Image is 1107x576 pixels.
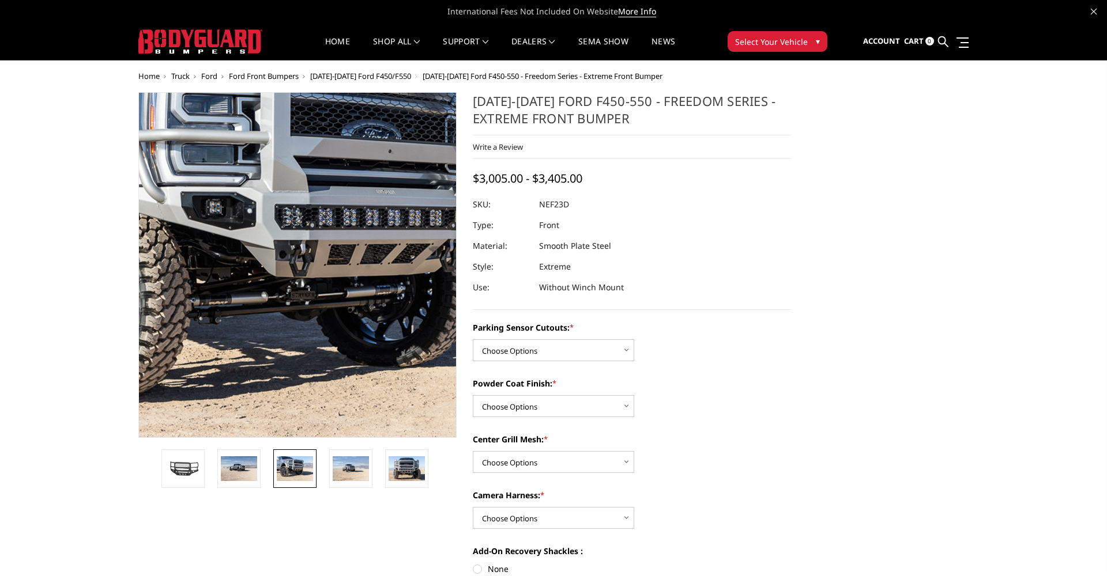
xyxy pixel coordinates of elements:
img: BODYGUARD BUMPERS [138,29,262,54]
span: 0 [925,37,934,46]
span: Account [863,36,900,46]
img: 2023-2025 Ford F450-550 - Freedom Series - Extreme Front Bumper [277,456,313,480]
dt: SKU: [473,194,530,215]
span: $3,005.00 - $3,405.00 [473,170,582,186]
img: 2023-2025 Ford F450-550 - Freedom Series - Extreme Front Bumper [221,456,257,480]
label: Add-On Recovery Shackles : [473,545,791,557]
dd: Smooth Plate Steel [539,236,611,256]
a: SEMA Show [578,37,628,60]
a: Cart 0 [904,26,934,57]
img: 2023-2025 Ford F450-550 - Freedom Series - Extreme Front Bumper [333,456,369,480]
label: Center Grill Mesh: [473,433,791,445]
a: shop all [373,37,420,60]
a: News [652,37,675,60]
label: Parking Sensor Cutouts: [473,321,791,334]
span: Cart [904,36,924,46]
span: [DATE]-[DATE] Ford F450-550 - Freedom Series - Extreme Front Bumper [423,71,662,81]
label: Camera Harness: [473,489,791,501]
a: 2023-2025 Ford F450-550 - Freedom Series - Extreme Front Bumper [138,92,457,438]
dt: Style: [473,256,530,277]
span: ▾ [816,35,820,47]
label: None [473,563,791,575]
label: Powder Coat Finish: [473,377,791,389]
a: Home [325,37,350,60]
button: Select Your Vehicle [728,31,827,52]
a: Write a Review [473,142,523,152]
a: Ford Front Bumpers [229,71,299,81]
a: More Info [618,6,656,17]
dt: Use: [473,277,530,298]
dd: Front [539,215,559,236]
span: Select Your Vehicle [735,36,808,48]
a: Truck [171,71,190,81]
img: 2023-2025 Ford F450-550 - Freedom Series - Extreme Front Bumper [165,458,201,478]
dd: Extreme [539,256,571,277]
img: 2023-2025 Ford F450-550 - Freedom Series - Extreme Front Bumper [389,456,425,480]
dd: Without Winch Mount [539,277,624,298]
h1: [DATE]-[DATE] Ford F450-550 - Freedom Series - Extreme Front Bumper [473,92,791,135]
a: Home [138,71,160,81]
dt: Material: [473,236,530,256]
a: Support [443,37,488,60]
dd: NEF23D [539,194,569,215]
a: Ford [201,71,217,81]
a: [DATE]-[DATE] Ford F450/F550 [310,71,411,81]
a: Account [863,26,900,57]
dt: Type: [473,215,530,236]
a: Dealers [511,37,555,60]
